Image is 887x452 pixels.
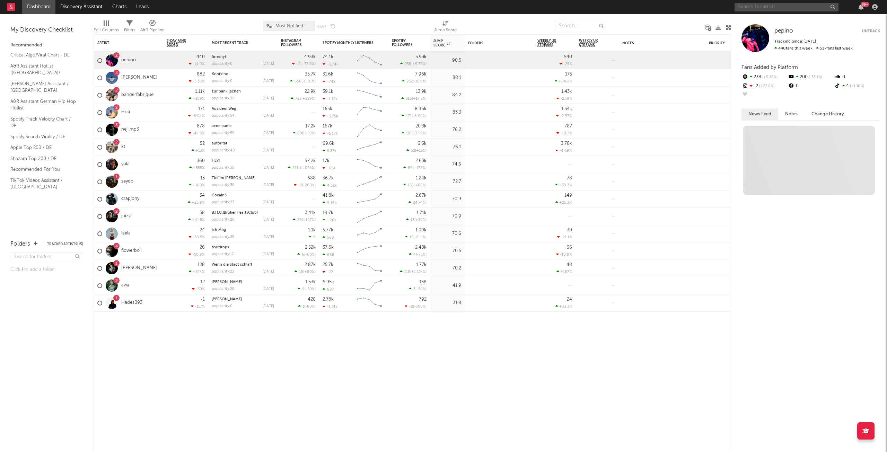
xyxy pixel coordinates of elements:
[354,52,385,69] svg: Chart title
[433,230,461,238] div: 70.6
[304,55,316,59] div: 4.93k
[323,176,334,180] div: 36.7k
[414,166,425,170] span: +178 %
[406,97,412,101] span: 316
[212,90,274,94] div: zur bank lachen
[189,235,205,239] div: -38.5 %
[323,183,337,188] div: 4.32k
[433,108,461,117] div: 83.3
[140,17,165,37] div: A&R Pipeline
[808,76,822,79] span: -33.1 %
[537,39,562,47] span: Weekly US Streams
[317,25,326,29] button: Save
[555,183,572,187] div: +39.3 %
[10,41,83,50] div: Recommended
[305,72,316,77] div: 35.7k
[197,72,205,77] div: 882
[774,46,813,51] span: 440 fans this week
[121,179,133,185] a: seydo
[293,218,316,222] div: ( )
[735,3,838,11] input: Search for artists
[414,80,425,83] span: -15.9 %
[323,107,332,111] div: 165k
[212,228,226,232] a: Ich Mag
[323,149,336,153] div: 5.37k
[741,108,778,120] button: News Feed
[121,92,153,98] a: bangerfabrique
[94,26,119,34] div: Edit Columns
[212,183,235,187] div: popularity: 38
[290,79,316,83] div: ( )
[323,41,375,45] div: Spotify Monthly Listeners
[354,156,385,173] svg: Chart title
[10,240,30,248] div: Folders
[263,114,274,118] div: [DATE]
[433,178,461,186] div: 72.7
[331,23,336,29] button: Undo the changes to the current view.
[788,82,834,91] div: 0
[862,28,880,35] button: Untrack
[10,252,83,262] input: Search for folders...
[433,247,461,255] div: 70.5
[189,79,205,83] div: -5.36 %
[195,89,205,94] div: 1.11k
[305,124,316,128] div: 17.2k
[408,166,413,170] span: 89
[561,89,572,94] div: 1.43k
[415,193,427,198] div: 2.67k
[291,96,316,101] div: ( )
[403,183,427,187] div: ( )
[188,131,205,135] div: -47.9 %
[140,26,165,34] div: A&R Pipeline
[561,141,572,146] div: 3.78k
[302,80,315,83] span: -0.91 %
[433,56,461,65] div: 90.5
[212,211,258,215] a: B.H.C.(BrokenHeartsClub)
[10,62,76,77] a: A&R Assistant Hotlist ([GEOGRAPHIC_DATA])
[212,107,236,111] a: Aus dem Weg
[94,17,119,37] div: Edit Columns
[758,85,774,88] span: +77.8 %
[560,62,572,66] div: -25 %
[774,46,853,51] span: 517 fans last week
[622,41,692,45] div: Notes
[121,248,142,254] a: flowerboii
[354,69,385,87] svg: Chart title
[555,79,572,83] div: +84.2 %
[805,108,851,120] button: Change History
[402,79,427,83] div: ( )
[47,242,83,246] button: Tracked Artists(15)
[741,65,798,70] span: Fans Added by Platform
[212,142,274,145] div: autorität
[124,17,135,37] div: Filters
[834,73,880,82] div: 0
[10,177,76,191] a: TikTok Videos Assistant / [GEOGRAPHIC_DATA]
[323,252,334,257] div: 668
[121,300,142,306] a: Hades093
[849,85,864,88] span: +100 %
[212,142,227,145] a: autorität
[212,194,227,197] a: Cocain3
[434,26,457,34] div: Jump Score
[200,193,205,198] div: 34
[555,148,572,153] div: -4.69 %
[788,73,834,82] div: 200
[10,155,76,162] a: Shazam Top 200 / DE
[403,166,427,170] div: ( )
[434,17,457,37] div: Jump Score
[354,173,385,190] svg: Chart title
[468,41,520,45] div: Folders
[212,79,232,83] div: popularity: 0
[192,148,205,153] div: +13 %
[561,107,572,111] div: 1.34k
[10,115,76,130] a: Spotify Track Velocity Chart / DE
[263,201,274,204] div: [DATE]
[354,225,385,242] svg: Chart title
[212,176,274,180] div: Tief im Kopf
[299,166,315,170] span: +1.08k %
[414,236,425,239] span: -21.1 %
[416,176,427,180] div: 1.24k
[212,72,274,76] div: Kopfkino
[406,148,427,153] div: ( )
[297,218,302,222] span: 29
